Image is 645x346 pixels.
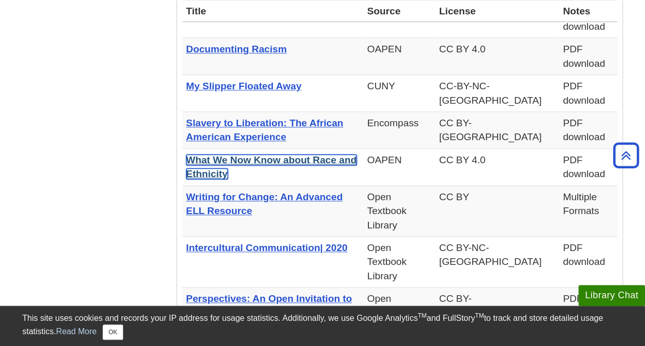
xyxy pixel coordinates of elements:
sup: TM [475,312,484,319]
a: What We Now Know about Race and Ethnicity [186,155,357,179]
td: CUNY [363,75,435,112]
td: PDF download [559,38,617,75]
td: Open Textbook Library [363,236,435,287]
button: Close [103,324,123,340]
td: CC BY [435,185,559,236]
td: CC BY-[GEOGRAPHIC_DATA] [435,112,559,149]
div: This site uses cookies and records your IP address for usage statistics. Additionally, we use Goo... [23,312,623,340]
td: CC BY-[GEOGRAPHIC_DATA] [435,287,559,338]
a: My Slipper Floated Away [186,81,302,91]
a: Documenting Racism [186,44,287,54]
td: CC BY-NC-[GEOGRAPHIC_DATA] [435,236,559,287]
td: OAPEN [363,148,435,185]
sup: TM [418,312,426,319]
td: Open Textbook Library [363,287,435,338]
td: OAPEN [363,38,435,75]
a: Slavery to Liberation: The African American Experience [186,118,343,142]
td: Multiple Formats [559,185,617,236]
td: PDF download [559,148,617,185]
a: Back to Top [610,148,642,162]
td: PDF download [559,112,617,149]
a: Read More [56,327,96,336]
td: Open Textbook Library [363,185,435,236]
td: PDF download [559,236,617,287]
td: CC BY 4.0 [435,148,559,185]
button: Library Chat [578,285,645,306]
a: Writing for Change: An Advanced ELL Resource [186,191,343,216]
td: CC-BY-NC-[GEOGRAPHIC_DATA] [435,75,559,112]
a: Perspectives: An Open Invitation to Cultural Anthropology [186,293,352,318]
td: PDF or E-book [559,287,617,338]
td: PDF download [559,75,617,112]
td: Encompass [363,112,435,149]
td: CC BY 4.0 [435,38,559,75]
a: Intercultural Communication| 2020 [186,242,348,253]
